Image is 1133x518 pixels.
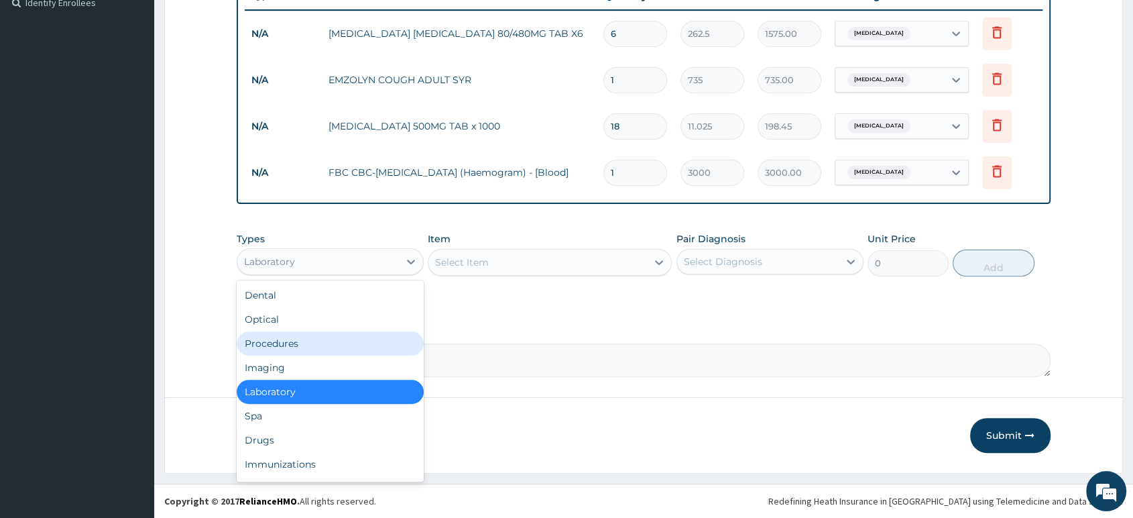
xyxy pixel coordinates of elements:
td: FBC CBC-[MEDICAL_DATA] (Haemogram) - [Blood] [322,159,597,186]
div: Laboratory [237,380,424,404]
img: d_794563401_company_1708531726252_794563401 [25,67,54,101]
div: Select Diagnosis [684,255,762,268]
label: Pair Diagnosis [676,232,746,246]
label: Item [428,232,451,246]
div: Dental [237,283,424,307]
label: Types [237,234,265,245]
button: Submit [970,418,1051,453]
div: Imaging [237,356,424,380]
div: Others [237,476,424,501]
td: N/A [245,114,322,139]
div: Chat with us now [70,75,225,93]
div: Procedures [237,331,424,356]
td: N/A [245,21,322,46]
strong: Copyright © 2017 . [164,495,300,507]
label: Unit Price [868,232,916,246]
div: Drugs [237,428,424,452]
div: Minimize live chat window [220,7,252,39]
td: [MEDICAL_DATA] 500MG TAB x 1000 [322,113,597,140]
footer: All rights reserved. [154,484,1133,518]
label: Comment [237,325,1051,336]
span: [MEDICAL_DATA] [847,73,910,87]
div: Spa [237,404,424,428]
div: Redefining Heath Insurance in [GEOGRAPHIC_DATA] using Telemedicine and Data Science! [768,495,1123,508]
span: [MEDICAL_DATA] [847,27,910,40]
a: RelianceHMO [239,495,297,507]
span: [MEDICAL_DATA] [847,119,910,133]
div: Optical [237,307,424,331]
td: [MEDICAL_DATA] [MEDICAL_DATA] 80/480MG TAB X6 [322,20,597,47]
textarea: Type your message and hit 'Enter' [7,366,255,413]
td: N/A [245,68,322,93]
div: Laboratory [244,255,295,268]
td: EMZOLYN COUGH ADULT SYR [322,66,597,93]
td: N/A [245,160,322,185]
button: Add [953,250,1034,276]
span: We're online! [78,169,185,305]
div: Select Item [435,256,489,269]
div: Immunizations [237,452,424,476]
span: [MEDICAL_DATA] [847,166,910,179]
